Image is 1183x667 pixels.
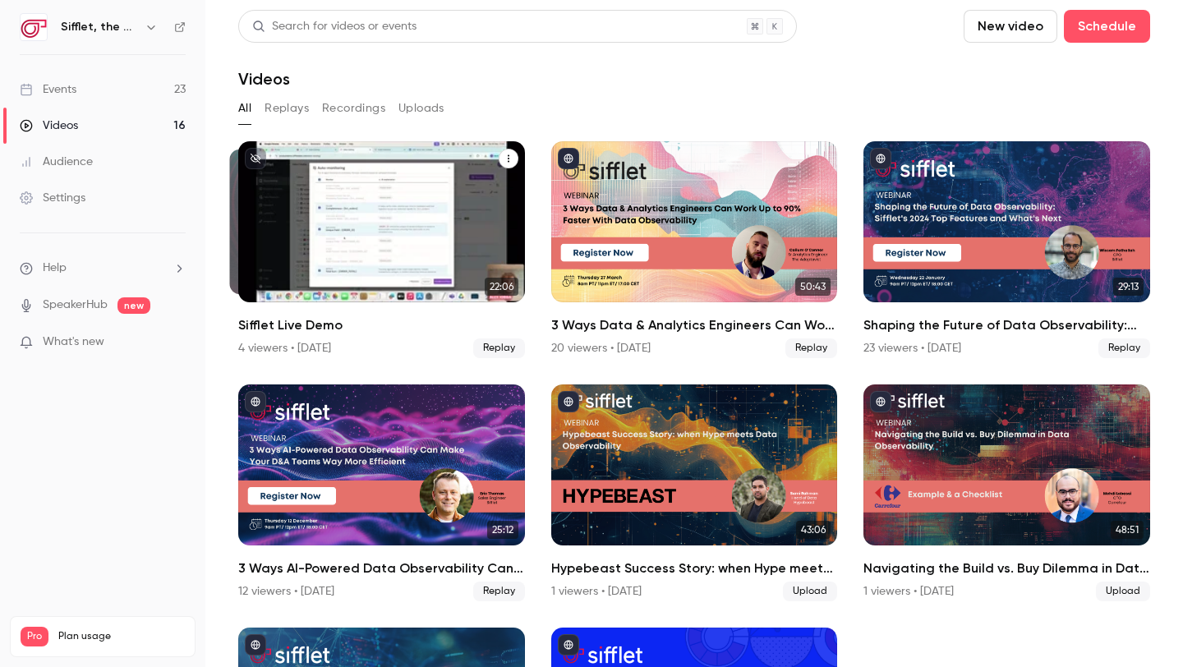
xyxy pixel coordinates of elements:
[863,583,954,600] div: 1 viewers • [DATE]
[58,630,185,643] span: Plan usage
[1113,278,1144,296] span: 29:13
[238,384,525,601] a: 25:123 Ways AI-Powered Data Observability Can Make Your D&A Teams Way More Efficient12 viewers • ...
[870,148,891,169] button: published
[1111,521,1144,539] span: 48:51
[166,335,186,350] iframe: Noticeable Trigger
[551,559,838,578] h2: Hypebeast Success Story: when Hype meets Data Observability
[61,19,138,35] h6: Sifflet, the AI-augmented data observability platform built for data teams with business users in...
[21,14,47,40] img: Sifflet, the AI-augmented data observability platform built for data teams with business users in...
[322,95,385,122] button: Recordings
[551,315,838,335] h2: 3 Ways Data & Analytics Engineers Can Work Up to 90% Faster With Data Observability
[487,521,518,539] span: 25:12
[863,384,1150,601] a: 48:51Navigating the Build vs. Buy Dilemma in Data Observability1 viewers • [DATE]Upload
[238,141,525,358] li: Sifflet Live Demo
[863,315,1150,335] h2: Shaping the Future of Data Observability: Sifflet's 2024 Top Features and What's Next
[245,634,266,655] button: published
[863,340,961,356] div: 23 viewers • [DATE]
[252,18,417,35] div: Search for videos or events
[796,521,831,539] span: 43:06
[20,260,186,277] li: help-dropdown-opener
[473,338,525,358] span: Replay
[1096,582,1150,601] span: Upload
[238,95,251,122] button: All
[551,340,651,356] div: 20 viewers • [DATE]
[20,190,85,206] div: Settings
[551,384,838,601] li: Hypebeast Success Story: when Hype meets Data Observability
[43,333,104,351] span: What's new
[473,582,525,601] span: Replay
[485,278,518,296] span: 22:06
[863,141,1150,358] li: Shaping the Future of Data Observability: Sifflet's 2024 Top Features and What's Next
[1098,338,1150,358] span: Replay
[245,148,266,169] button: unpublished
[238,141,525,358] a: 22:0622:06Sifflet Live Demo4 viewers • [DATE]Replay
[238,10,1150,657] section: Videos
[795,278,831,296] span: 50:43
[245,391,266,412] button: published
[238,384,525,601] li: 3 Ways AI-Powered Data Observability Can Make Your D&A Teams Way More Efficient
[238,315,525,335] h2: Sifflet Live Demo
[1064,10,1150,43] button: Schedule
[551,141,838,358] a: 50:433 Ways Data & Analytics Engineers Can Work Up to 90% Faster With Data Observability20 viewer...
[20,154,93,170] div: Audience
[863,559,1150,578] h2: Navigating the Build vs. Buy Dilemma in Data Observability
[117,297,150,314] span: new
[870,391,891,412] button: published
[238,69,290,89] h1: Videos
[265,95,309,122] button: Replays
[43,260,67,277] span: Help
[20,117,78,134] div: Videos
[238,583,334,600] div: 12 viewers • [DATE]
[558,391,579,412] button: published
[558,148,579,169] button: published
[20,81,76,98] div: Events
[783,582,837,601] span: Upload
[558,634,579,655] button: published
[785,338,837,358] span: Replay
[238,340,331,356] div: 4 viewers • [DATE]
[551,384,838,601] a: 43:06Hypebeast Success Story: when Hype meets Data Observability1 viewers • [DATE]Upload
[863,141,1150,358] a: 29:13Shaping the Future of Data Observability: Sifflet's 2024 Top Features and What's Next23 view...
[238,559,525,578] h2: 3 Ways AI-Powered Data Observability Can Make Your D&A Teams Way More Efficient
[398,95,444,122] button: Uploads
[43,297,108,314] a: SpeakerHub
[551,583,642,600] div: 1 viewers • [DATE]
[551,141,838,358] li: 3 Ways Data & Analytics Engineers Can Work Up to 90% Faster With Data Observability
[863,384,1150,601] li: Navigating the Build vs. Buy Dilemma in Data Observability
[21,627,48,646] span: Pro
[964,10,1057,43] button: New video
